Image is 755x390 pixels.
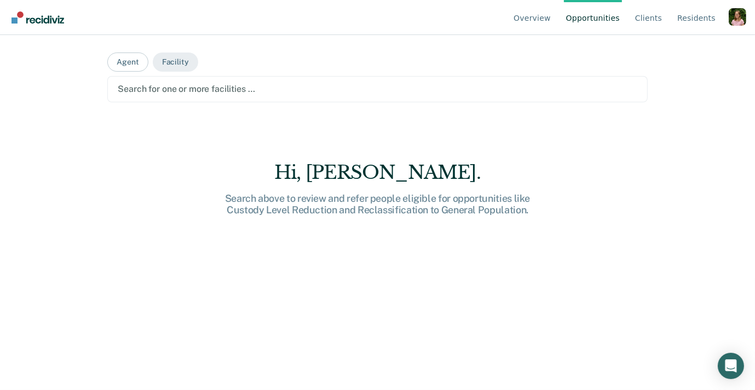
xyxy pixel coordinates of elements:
[729,8,746,26] button: Profile dropdown button
[718,353,744,379] div: Open Intercom Messenger
[203,193,553,216] div: Search above to review and refer people eligible for opportunities like Custody Level Reduction a...
[203,161,553,184] div: Hi, [PERSON_NAME].
[107,53,148,72] button: Agent
[11,11,64,24] img: Recidiviz
[153,53,198,72] button: Facility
